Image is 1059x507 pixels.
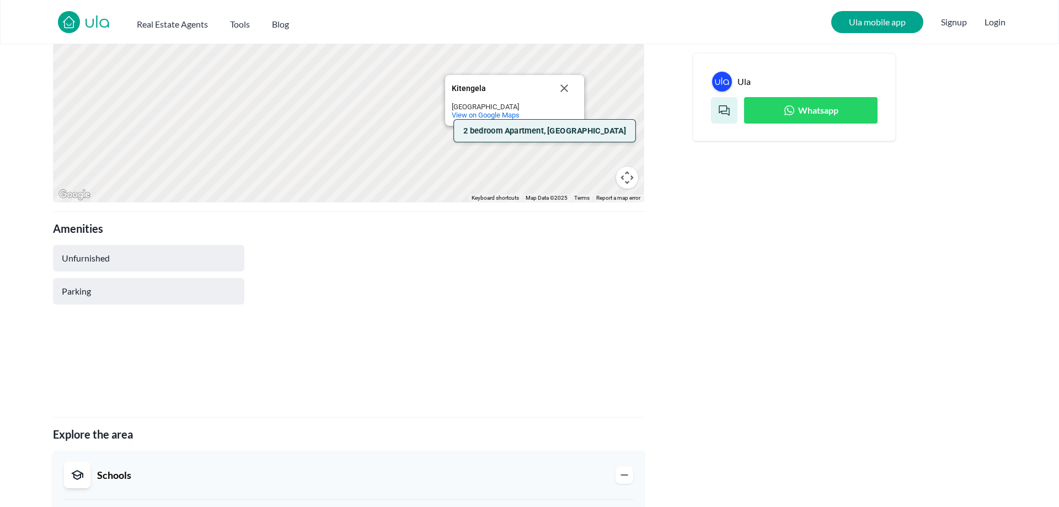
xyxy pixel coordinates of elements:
div: Kitengela [445,75,584,126]
h2: Tools [230,18,250,31]
h3: Nearby Schools around 2 bedroom Apartment for rent in Kitengela, Kajiado County county [97,467,131,483]
h2: Real Estate Agents [137,18,208,31]
a: Open this area in Google Maps (opens a new window) [56,188,93,202]
a: Report a map error [596,195,640,201]
div: [GEOGRAPHIC_DATA] [452,103,551,111]
a: Blog [272,13,289,31]
a: ula [84,13,110,33]
h3: Parking [62,287,91,296]
a: Terms (opens in new tab) [574,195,590,201]
div: Kitengela [452,84,551,93]
span: Signup [941,11,967,33]
span: Map Data ©2025 [526,195,568,201]
button: Real Estate Agents [137,13,208,31]
img: Google [56,188,93,202]
a: Ula mobile app [831,11,923,33]
a: Ula [712,71,732,92]
h2: Amenities [53,221,644,236]
img: Ula [712,72,732,92]
a: Ula [737,75,751,88]
a: Whatsapp [744,97,878,124]
a: Schools [64,462,633,499]
button: Close [551,75,577,102]
button: Tools [230,13,250,31]
span: Whatsapp [798,104,838,117]
nav: Main [137,13,311,31]
button: Keyboard shortcuts [472,194,519,202]
h2: Blog [272,18,289,31]
button: Map camera controls [616,167,638,189]
a: View on Google Maps [452,111,520,119]
button: Login [985,15,1005,29]
h3: Unfurnished [62,254,110,263]
h2: Explore the area [53,426,644,442]
span: 2 bedroom Apartment, [GEOGRAPHIC_DATA] [463,125,626,137]
span: Schools [97,467,131,483]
